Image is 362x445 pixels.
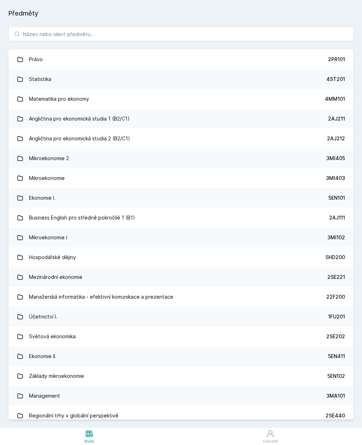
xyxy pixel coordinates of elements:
a: Mikroekonomie 2 3MI405 [8,148,354,168]
a: Statistika 4ST201 [8,69,354,89]
div: Základy mikroekonomie [29,369,84,383]
a: Účetnictví I. 1FU201 [8,307,354,327]
a: Ekonomie I. 5EN101 [8,188,354,208]
h1: Předměty [8,8,354,18]
div: Matematika pro ekonomy [29,92,89,106]
div: 2SE440 [326,412,345,419]
div: Mezinárodní ekonomie [29,270,82,284]
div: Business English pro středně pokročilé 1 (B1) [29,211,135,225]
div: 5EN102 [327,373,345,380]
div: 3MI102 [327,234,345,241]
div: Hospodářské dějiny [29,250,76,264]
a: Angličtina pro ekonomická studia 1 (B2/C1) 2AJ211 [8,109,354,129]
div: Mikroekonomie [29,171,65,185]
div: 2PR101 [328,56,345,63]
div: Světová ekonomika [29,329,76,344]
div: 2AJ212 [327,135,345,142]
a: Právo 2PR101 [8,49,354,69]
div: Statistika [29,72,51,86]
a: Manažerská informatika - efektivní komunikace a prezentace 22F200 [8,287,354,307]
div: Angličtina pro ekonomická studia 2 (B2/C1) [29,131,130,146]
div: 5EN411 [328,353,345,360]
div: 2SE202 [326,333,345,340]
div: 2SE221 [327,274,345,281]
div: Uživatel [263,439,278,444]
div: 4ST201 [326,76,345,83]
a: Regionální trhy v globální perspektivě 2SE440 [8,406,354,426]
div: 1FU201 [328,313,345,320]
a: Management 3MA101 [8,386,354,406]
div: Management [29,389,60,403]
div: Study [84,439,94,444]
div: 4MM101 [325,95,345,103]
input: Název nebo ident předmětu… [8,27,354,41]
a: Hospodářské dějiny 5HD200 [8,247,354,267]
div: 2AJ211 [328,115,345,122]
div: 22F200 [326,293,345,300]
div: Právo [29,52,43,66]
div: Ekonomie II. [29,349,57,363]
div: 5HD200 [326,254,345,261]
div: 2AJ111 [329,214,345,221]
div: Mikroekonomie I [29,230,67,245]
div: Účetnictví I. [29,310,57,324]
a: Světová ekonomika 2SE202 [8,327,354,346]
div: 3MA101 [326,392,345,399]
div: Ekonomie I. [29,191,56,205]
div: 3MI403 [326,175,345,182]
a: Ekonomie II. 5EN411 [8,346,354,366]
a: Angličtina pro ekonomická studia 2 (B2/C1) 2AJ212 [8,129,354,148]
a: Mikroekonomie 3MI403 [8,168,354,188]
div: Angličtina pro ekonomická studia 1 (B2/C1) [29,112,130,126]
div: Regionální trhy v globální perspektivě [29,409,118,423]
div: Manažerská informatika - efektivní komunikace a prezentace [29,290,173,304]
a: Mikroekonomie I 3MI102 [8,228,354,247]
a: Matematika pro ekonomy 4MM101 [8,89,354,109]
div: 5EN101 [328,194,345,201]
a: Business English pro středně pokročilé 1 (B1) 2AJ111 [8,208,354,228]
div: Mikroekonomie 2 [29,151,69,165]
a: Mezinárodní ekonomie 2SE221 [8,267,354,287]
div: 3MI405 [326,155,345,162]
a: Základy mikroekonomie 5EN102 [8,366,354,386]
